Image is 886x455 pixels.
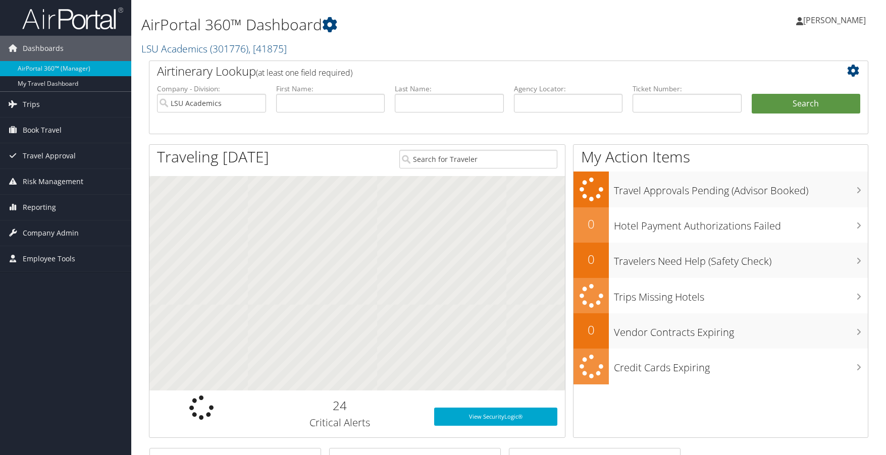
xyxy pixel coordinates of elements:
[395,84,504,94] label: Last Name:
[23,36,64,61] span: Dashboards
[574,146,868,167] h1: My Action Items
[210,42,248,55] span: ( 301776 )
[23,195,56,220] span: Reporting
[614,249,868,268] h3: Travelers Need Help (Safety Check)
[514,84,623,94] label: Agency Locator:
[614,214,868,233] h3: Hotel Payment Authorizations Failed
[796,5,876,35] a: [PERSON_NAME]
[23,143,76,168] span: Travel Approval
[399,150,557,168] input: Search for Traveler
[574,251,609,268] h2: 0
[141,14,631,35] h1: AirPortal 360™ Dashboard
[614,356,868,375] h3: Credit Cards Expiring
[23,220,79,246] span: Company Admin
[261,397,419,414] h2: 24
[574,321,609,338] h2: 0
[574,215,609,233] h2: 0
[23,246,75,271] span: Employee Tools
[23,169,83,194] span: Risk Management
[803,15,866,26] span: [PERSON_NAME]
[574,172,868,207] a: Travel Approvals Pending (Advisor Booked)
[23,118,62,143] span: Book Travel
[141,42,287,55] a: LSU Academics
[574,313,868,349] a: 0Vendor Contracts Expiring
[574,243,868,278] a: 0Travelers Need Help (Safety Check)
[248,42,287,55] span: , [ 41875 ]
[261,416,419,430] h3: Critical Alerts
[157,84,266,94] label: Company - Division:
[633,84,742,94] label: Ticket Number:
[23,92,40,117] span: Trips
[614,179,868,198] h3: Travel Approvals Pending (Advisor Booked)
[256,67,352,78] span: (at least one field required)
[276,84,385,94] label: First Name:
[434,408,557,426] a: View SecurityLogic®
[614,320,868,339] h3: Vendor Contracts Expiring
[22,7,123,30] img: airportal-logo.png
[157,146,269,167] h1: Traveling [DATE]
[574,349,868,384] a: Credit Cards Expiring
[574,207,868,243] a: 0Hotel Payment Authorizations Failed
[574,278,868,314] a: Trips Missing Hotels
[157,63,800,80] h2: Airtinerary Lookup
[752,94,861,114] button: Search
[614,285,868,304] h3: Trips Missing Hotels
